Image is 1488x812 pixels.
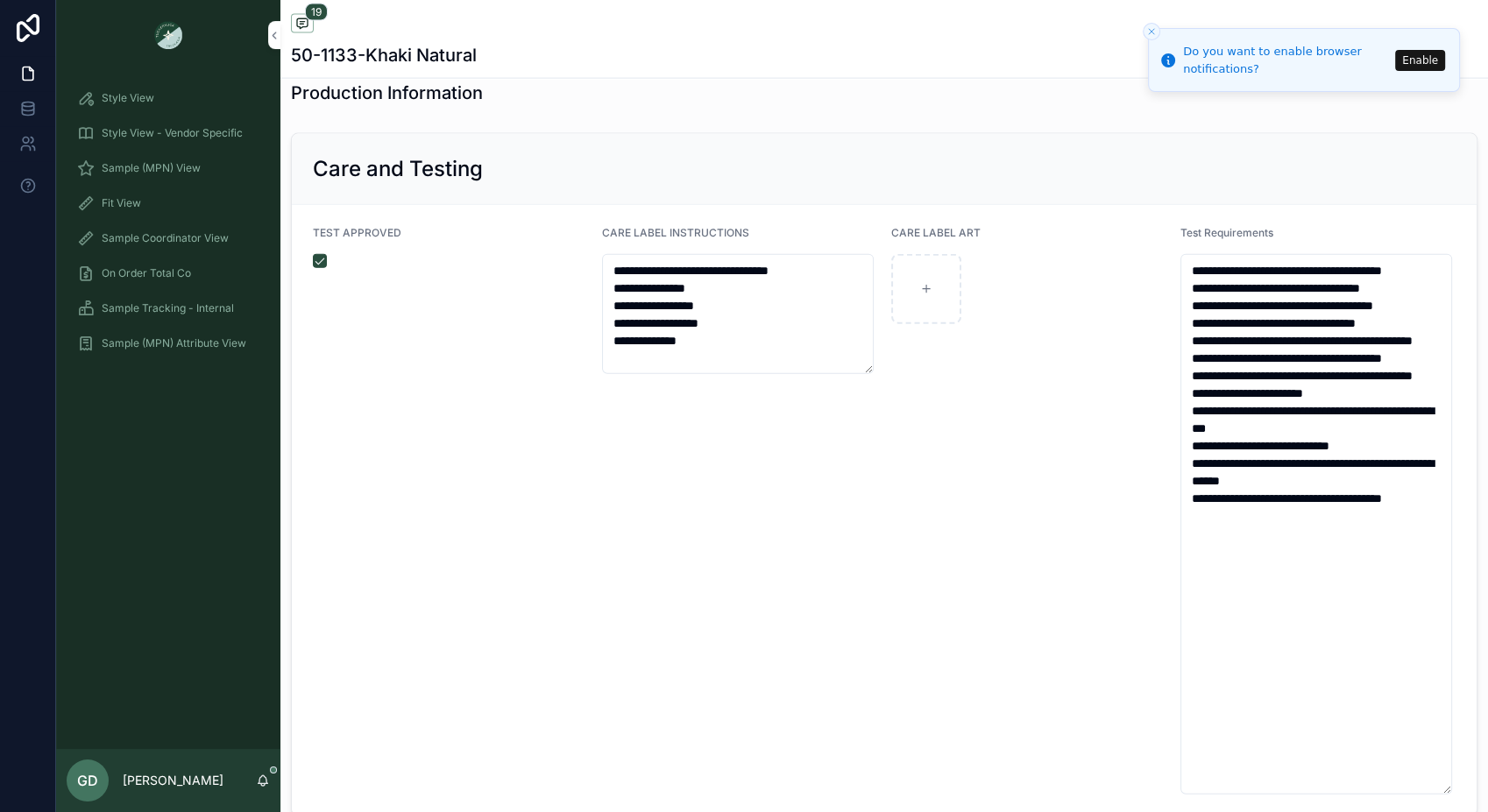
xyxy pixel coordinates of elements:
a: Sample (MPN) View [67,152,270,184]
h1: Production Information [291,81,483,105]
span: TEST APPROVED [313,226,401,239]
a: Sample Tracking - Internal [67,293,270,324]
span: Sample (MPN) View [102,161,201,175]
span: 19 [305,4,328,21]
a: Style View [67,82,270,114]
button: 19 [291,14,314,36]
a: Sample (MPN) Attribute View [67,328,270,359]
h2: Care and Testing [313,155,483,183]
a: Sample Coordinator View [67,222,270,254]
a: On Order Total Co [67,258,270,289]
span: Sample Coordinator View [102,231,229,245]
div: scrollable content [56,70,280,382]
span: Style View [102,91,154,105]
span: Sample Tracking - Internal [102,301,234,315]
button: Enable [1395,50,1445,71]
span: Sample (MPN) Attribute View [102,336,246,350]
span: CARE LABEL ART [891,226,981,239]
a: Style View - Vendor Specific [67,117,270,149]
div: Do you want to enable browser notifications? [1183,43,1390,77]
span: On Order Total Co [102,266,191,280]
span: CARE LABEL INSTRUCTIONS [602,226,749,239]
button: Close toast [1143,23,1160,40]
a: Fit View [67,187,270,219]
img: App logo [154,21,182,49]
p: [PERSON_NAME] [123,772,223,789]
span: Test Requirements [1180,226,1273,239]
span: Fit View [102,196,141,210]
span: Style View - Vendor Specific [102,126,243,140]
h1: 50-1133-Khaki Natural [291,43,477,67]
span: GD [77,770,98,791]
